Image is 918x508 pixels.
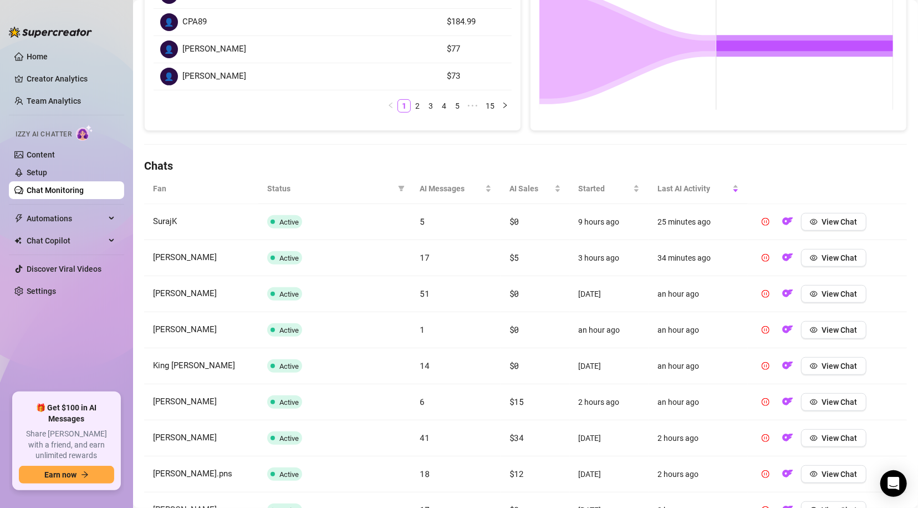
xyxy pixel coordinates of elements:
[153,216,177,226] span: SurajK
[447,43,505,56] article: $77
[44,470,76,479] span: Earn now
[420,324,425,335] span: 1
[438,100,450,112] a: 4
[27,150,55,159] a: Content
[182,70,246,83] span: [PERSON_NAME]
[570,384,649,420] td: 2 hours ago
[779,249,797,267] button: OF
[81,471,89,479] span: arrow-right
[779,321,797,339] button: OF
[437,99,451,113] li: 4
[649,384,748,420] td: an hour ago
[420,360,430,371] span: 14
[762,326,769,334] span: pause-circle
[779,364,797,373] a: OF
[649,456,748,492] td: 2 hours ago
[779,472,797,481] a: OF
[160,68,178,85] div: 👤
[14,214,23,223] span: thunderbolt
[279,254,299,262] span: Active
[398,100,410,112] a: 1
[822,326,858,334] span: View Chat
[782,468,793,479] img: OF
[27,232,105,250] span: Chat Copilot
[27,210,105,227] span: Automations
[19,429,114,461] span: Share [PERSON_NAME] with a friend, and earn unlimited rewards
[782,324,793,335] img: OF
[779,400,797,409] a: OF
[779,256,797,265] a: OF
[822,217,858,226] span: View Chat
[822,434,858,443] span: View Chat
[153,397,217,407] span: [PERSON_NAME]
[279,470,299,479] span: Active
[420,468,430,479] span: 18
[482,99,498,113] li: 15
[801,321,866,339] button: View Chat
[153,433,217,443] span: [PERSON_NAME]
[144,174,258,204] th: Fan
[451,99,464,113] li: 5
[411,99,424,113] li: 2
[420,432,430,443] span: 41
[782,288,793,299] img: OF
[447,70,505,83] article: $73
[27,70,115,88] a: Creator Analytics
[782,252,793,263] img: OF
[153,360,235,370] span: King [PERSON_NAME]
[144,158,907,174] h4: Chats
[782,360,793,371] img: OF
[498,99,512,113] li: Next Page
[762,290,769,298] span: pause-circle
[509,360,519,371] span: $0
[579,182,631,195] span: Started
[649,420,748,456] td: 2 hours ago
[397,99,411,113] li: 1
[801,285,866,303] button: View Chat
[509,432,524,443] span: $34
[153,252,217,262] span: [PERSON_NAME]
[424,99,437,113] li: 3
[822,470,858,479] span: View Chat
[810,398,818,406] span: eye
[14,237,22,245] img: Chat Copilot
[27,186,84,195] a: Chat Monitoring
[779,285,797,303] button: OF
[801,249,866,267] button: View Chat
[27,52,48,61] a: Home
[779,292,797,301] a: OF
[649,348,748,384] td: an hour ago
[27,287,56,296] a: Settings
[498,99,512,113] button: right
[509,182,552,195] span: AI Sales
[509,288,519,299] span: $0
[411,174,501,204] th: AI Messages
[810,218,818,226] span: eye
[779,429,797,447] button: OF
[570,348,649,384] td: [DATE]
[279,362,299,370] span: Active
[779,357,797,375] button: OF
[822,289,858,298] span: View Chat
[279,290,299,298] span: Active
[451,100,463,112] a: 5
[779,220,797,228] a: OF
[570,240,649,276] td: 3 hours ago
[570,204,649,240] td: 9 hours ago
[762,470,769,478] span: pause-circle
[810,254,818,262] span: eye
[160,13,178,31] div: 👤
[447,16,505,29] article: $184.99
[801,357,866,375] button: View Chat
[182,16,207,29] span: CPA89
[762,254,769,262] span: pause-circle
[420,252,430,263] span: 17
[779,213,797,231] button: OF
[160,40,178,58] div: 👤
[279,398,299,407] span: Active
[570,312,649,348] td: an hour ago
[810,290,818,298] span: eye
[153,288,217,298] span: [PERSON_NAME]
[657,182,730,195] span: Last AI Activity
[27,96,81,105] a: Team Analytics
